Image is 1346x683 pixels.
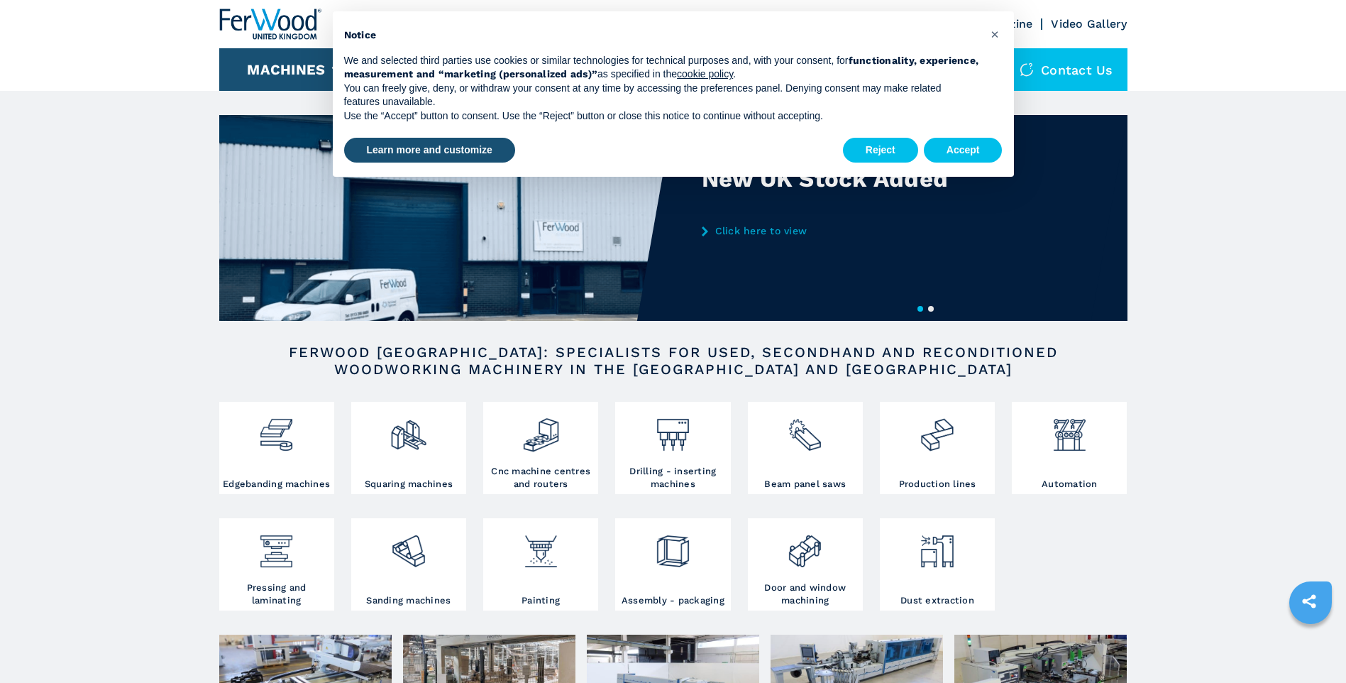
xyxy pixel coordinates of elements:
[918,522,956,570] img: aspirazione_1.png
[786,522,824,570] img: lavorazione_porte_finestre_2.png
[1005,48,1127,91] div: Contact us
[880,518,995,611] a: Dust extraction
[918,405,956,454] img: linee_di_produzione_2.png
[900,594,974,607] h3: Dust extraction
[258,405,295,454] img: bordatrici_1.png
[615,402,730,494] a: Drilling - inserting machines
[258,522,295,570] img: pressa-strettoia.png
[366,594,451,607] h3: Sanding machines
[390,522,427,570] img: levigatrici_2.png
[1042,478,1098,491] h3: Automation
[522,522,560,570] img: verniciatura_1.png
[1020,62,1034,77] img: Contact us
[219,9,321,40] img: Ferwood
[351,518,466,611] a: Sanding machines
[786,405,824,454] img: sezionatrici_2.png
[702,225,980,236] a: Click here to view
[748,518,863,611] a: Door and window machining
[1012,402,1127,494] a: Automation
[917,306,923,312] button: 1
[247,61,325,78] button: Machines
[483,402,598,494] a: Cnc machine centres and routers
[1051,17,1127,31] a: Video Gallery
[344,54,980,82] p: We and selected third parties use cookies or similar technologies for technical purposes and, wit...
[751,581,859,607] h3: Door and window machining
[223,478,330,491] h3: Edgebanding machines
[1291,584,1327,619] a: sharethis
[351,402,466,494] a: Squaring machines
[991,26,999,43] span: ×
[344,109,980,124] p: Use the “Accept” button to consent. Use the “Reject” button or close this notice to continue with...
[483,518,598,611] a: Painting
[748,402,863,494] a: Beam panel saws
[344,55,979,80] strong: functionality, experience, measurement and “marketing (personalized ads)”
[622,594,724,607] h3: Assembly - packaging
[344,82,980,109] p: You can freely give, deny, or withdraw your consent at any time by accessing the preferences pane...
[899,478,976,491] h3: Production lines
[219,115,673,321] img: New UK Stock Added
[619,465,727,491] h3: Drilling - inserting machines
[265,344,1082,378] h2: FERWOOD [GEOGRAPHIC_DATA]: SPECIALISTS FOR USED, SECONDHAND AND RECONDITIONED WOODWORKING MACHINE...
[223,581,331,607] h3: Pressing and laminating
[654,405,692,454] img: foratrici_inseritrici_2.png
[764,478,846,491] h3: Beam panel saws
[219,518,334,611] a: Pressing and laminating
[522,405,560,454] img: centro_di_lavoro_cnc_2.png
[522,594,560,607] h3: Painting
[487,465,595,491] h3: Cnc machine centres and routers
[677,68,733,80] a: cookie policy
[344,28,980,43] h2: Notice
[1051,405,1088,454] img: automazione.png
[390,405,427,454] img: squadratrici_2.png
[344,138,515,163] button: Learn more and customize
[984,23,1007,45] button: Close this notice
[615,518,730,611] a: Assembly - packaging
[843,138,918,163] button: Reject
[924,138,1003,163] button: Accept
[365,478,453,491] h3: Squaring machines
[928,306,934,312] button: 2
[654,522,692,570] img: montaggio_imballaggio_2.png
[880,402,995,494] a: Production lines
[219,402,334,494] a: Edgebanding machines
